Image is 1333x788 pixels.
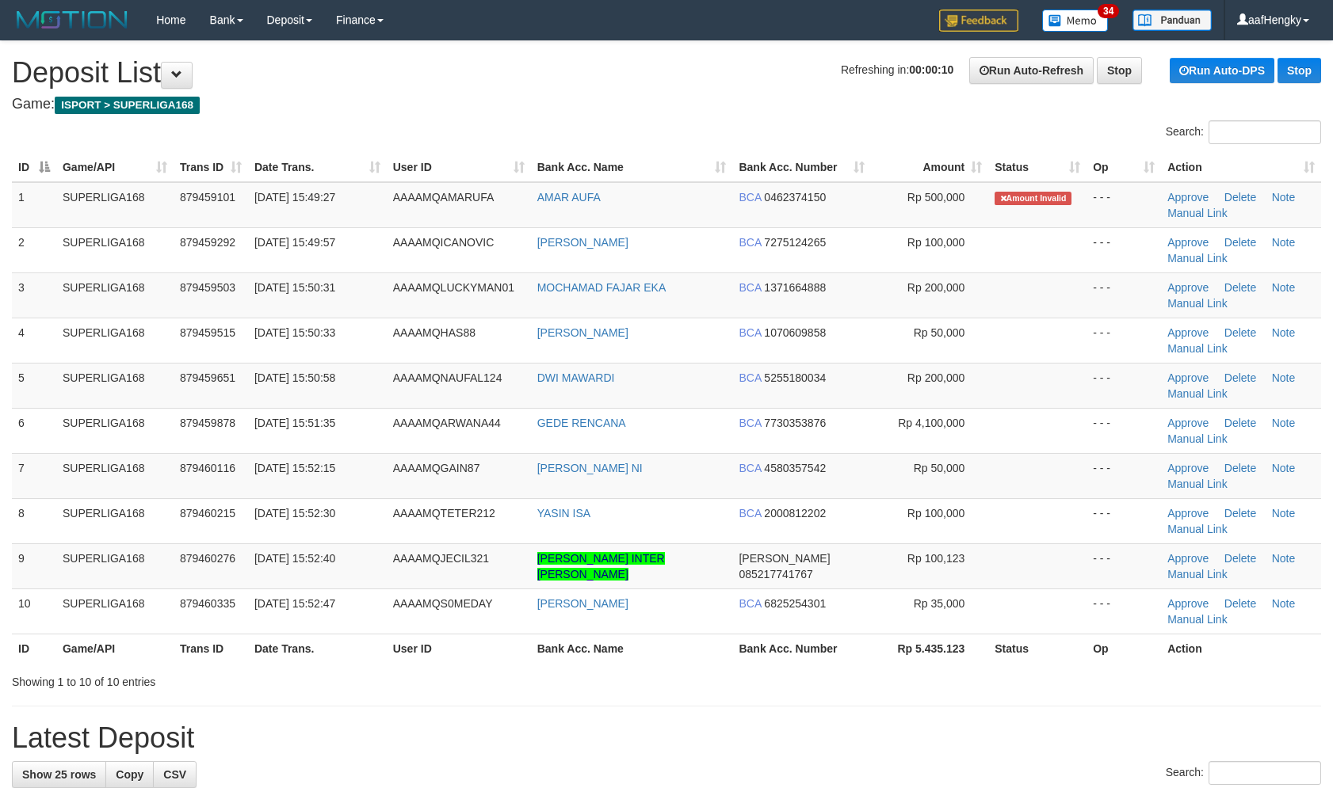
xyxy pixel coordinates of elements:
[254,462,335,474] span: [DATE] 15:52:15
[393,462,480,474] span: AAAAMQGAIN87
[254,417,335,429] span: [DATE] 15:51:35
[764,281,826,294] span: Copy 1371664888 to clipboard
[56,318,174,363] td: SUPERLIGA168
[12,543,56,588] td: 9
[180,507,235,520] span: 879460215
[1167,613,1228,626] a: Manual Link
[988,634,1087,663] th: Status
[393,236,495,249] span: AAAAMQICANOVIC
[254,552,335,565] span: [DATE] 15:52:40
[1167,597,1209,610] a: Approve
[393,326,476,339] span: AAAAMQHAS88
[1042,10,1109,32] img: Button%20Memo.svg
[1087,588,1161,634] td: - - -
[537,236,628,249] a: [PERSON_NAME]
[1167,281,1209,294] a: Approve
[1272,417,1296,429] a: Note
[55,97,200,114] span: ISPORT > SUPERLIGA168
[254,597,335,610] span: [DATE] 15:52:47
[1098,4,1119,18] span: 34
[907,236,964,249] span: Rp 100,000
[254,326,335,339] span: [DATE] 15:50:33
[393,552,489,565] span: AAAAMQJECIL321
[1167,478,1228,490] a: Manual Link
[871,634,988,663] th: Rp 5.435.123
[56,227,174,272] td: SUPERLIGA168
[1224,417,1256,429] a: Delete
[180,462,235,474] span: 879460116
[1167,387,1228,400] a: Manual Link
[914,326,965,339] span: Rp 50,000
[393,597,493,610] span: AAAAMQS0MEDAY
[1272,507,1296,520] a: Note
[1167,326,1209,339] a: Approve
[537,281,666,294] a: MOCHAMAD FAJAR EKA
[537,507,590,520] a: YASIN ISA
[537,326,628,339] a: [PERSON_NAME]
[764,236,826,249] span: Copy 7275124265 to clipboard
[537,597,628,610] a: [PERSON_NAME]
[995,192,1071,205] span: Amount is not matched
[531,634,733,663] th: Bank Acc. Name
[739,236,761,249] span: BCA
[1224,236,1256,249] a: Delete
[22,768,96,781] span: Show 25 rows
[939,10,1018,32] img: Feedback.jpg
[12,363,56,408] td: 5
[907,552,964,565] span: Rp 100,123
[1272,371,1296,384] a: Note
[1167,371,1209,384] a: Approve
[12,182,56,228] td: 1
[537,191,601,204] a: AMAR AUFA
[1272,462,1296,474] a: Note
[180,326,235,339] span: 879459515
[841,63,953,76] span: Refreshing in:
[12,408,56,453] td: 6
[174,153,248,182] th: Trans ID: activate to sort column ascending
[254,191,335,204] span: [DATE] 15:49:27
[1161,634,1321,663] th: Action
[764,191,826,204] span: Copy 0462374150 to clipboard
[248,153,387,182] th: Date Trans.: activate to sort column ascending
[732,634,871,663] th: Bank Acc. Number
[764,417,826,429] span: Copy 7730353876 to clipboard
[180,191,235,204] span: 879459101
[393,281,514,294] span: AAAAMQLUCKYMAN01
[898,417,964,429] span: Rp 4,100,000
[907,507,964,520] span: Rp 100,000
[12,722,1321,754] h1: Latest Deposit
[537,462,643,474] a: [PERSON_NAME] NI
[739,462,761,474] span: BCA
[739,326,761,339] span: BCA
[387,634,531,663] th: User ID
[1087,153,1161,182] th: Op: activate to sort column ascending
[56,498,174,543] td: SUPERLIGA168
[907,371,964,384] span: Rp 200,000
[153,761,197,788] a: CSV
[909,63,953,76] strong: 00:00:10
[163,768,186,781] span: CSV
[1224,281,1256,294] a: Delete
[1167,568,1228,581] a: Manual Link
[1087,272,1161,318] td: - - -
[914,462,965,474] span: Rp 50,000
[56,272,174,318] td: SUPERLIGA168
[56,588,174,634] td: SUPERLIGA168
[1087,363,1161,408] td: - - -
[56,153,174,182] th: Game/API: activate to sort column ascending
[393,417,501,429] span: AAAAMQARWANA44
[739,552,830,565] span: [PERSON_NAME]
[1087,408,1161,453] td: - - -
[531,153,733,182] th: Bank Acc. Name: activate to sort column ascending
[1087,543,1161,588] td: - - -
[1167,252,1228,265] a: Manual Link
[254,371,335,384] span: [DATE] 15:50:58
[537,552,665,581] a: [PERSON_NAME] INTER [PERSON_NAME]
[1166,120,1321,144] label: Search:
[739,417,761,429] span: BCA
[12,318,56,363] td: 4
[1224,597,1256,610] a: Delete
[56,363,174,408] td: SUPERLIGA168
[105,761,154,788] a: Copy
[1167,432,1228,445] a: Manual Link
